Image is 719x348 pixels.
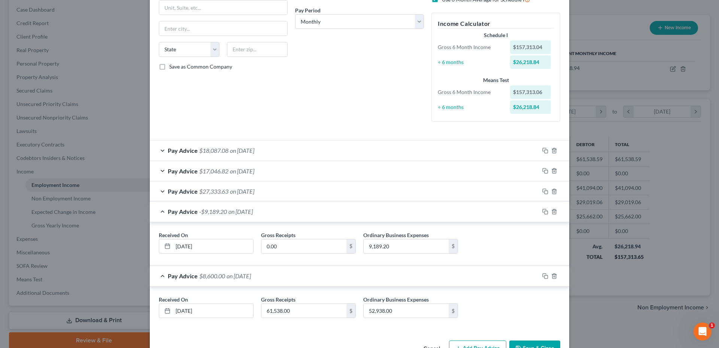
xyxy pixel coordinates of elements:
[449,239,458,254] div: $
[694,323,712,341] iframe: Intercom live chat
[159,232,188,238] span: Received On
[159,296,188,303] span: Received On
[173,239,253,254] input: MM/DD/YYYY
[438,19,554,28] h5: Income Calculator
[364,304,449,318] input: 0.00
[168,272,198,279] span: Pay Advice
[168,188,198,195] span: Pay Advice
[346,239,355,254] div: $
[449,304,458,318] div: $
[438,31,554,39] div: Schedule I
[230,167,254,175] span: on [DATE]
[261,296,295,303] label: Gross Receipts
[228,208,253,215] span: on [DATE]
[510,40,551,54] div: $157,313.04
[709,323,715,329] span: 1
[438,76,554,84] div: Means Test
[199,188,228,195] span: $27,333.63
[169,63,232,70] span: Save as Common Company
[168,167,198,175] span: Pay Advice
[159,0,287,15] input: Unit, Suite, etc...
[230,188,254,195] span: on [DATE]
[434,88,506,96] div: Gross 6 Month Income
[199,272,225,279] span: $8,600.00
[199,147,228,154] span: $18,087.08
[364,239,449,254] input: 0.00
[159,21,287,36] input: Enter city...
[363,296,429,303] label: Ordinary Business Expenses
[261,239,346,254] input: 0.00
[261,304,346,318] input: 0.00
[227,272,251,279] span: on [DATE]
[230,147,254,154] span: on [DATE]
[363,231,429,239] label: Ordinary Business Expenses
[199,208,227,215] span: -$9,189.20
[168,208,198,215] span: Pay Advice
[510,55,551,69] div: $26,218.84
[168,147,198,154] span: Pay Advice
[510,100,551,114] div: $26,218.84
[434,103,506,111] div: ÷ 6 months
[261,231,295,239] label: Gross Receipts
[295,7,321,13] span: Pay Period
[199,167,228,175] span: $17,046.82
[510,85,551,99] div: $157,313.06
[346,304,355,318] div: $
[434,43,506,51] div: Gross 6 Month Income
[227,42,288,57] input: Enter zip...
[173,304,253,318] input: MM/DD/YYYY
[434,58,506,66] div: ÷ 6 months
